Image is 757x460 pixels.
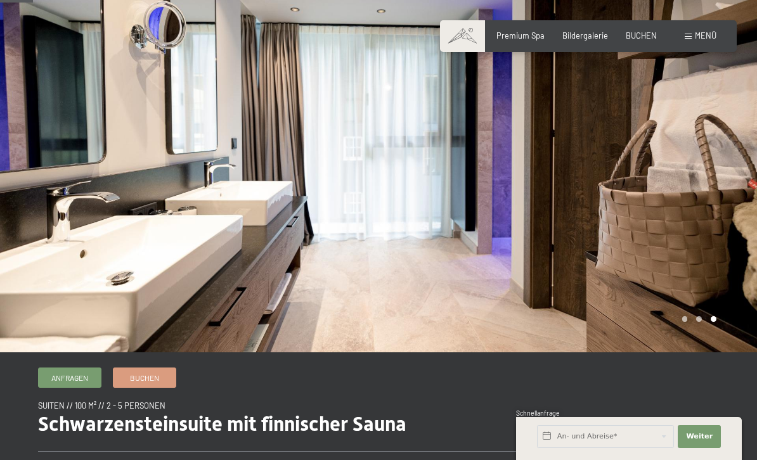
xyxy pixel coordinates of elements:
span: Buchen [130,373,159,383]
span: Schwarzensteinsuite mit finnischer Sauna [38,412,406,436]
span: Weiter [686,431,713,442]
a: Premium Spa [496,30,545,41]
a: Buchen [113,368,176,387]
button: Weiter [678,425,721,448]
span: Anfragen [51,373,88,383]
a: BUCHEN [626,30,657,41]
span: Schnellanfrage [516,409,560,417]
span: Menü [695,30,716,41]
a: Bildergalerie [562,30,608,41]
a: Anfragen [39,368,101,387]
span: Suiten // 100 m² // 2 - 5 Personen [38,400,165,411]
